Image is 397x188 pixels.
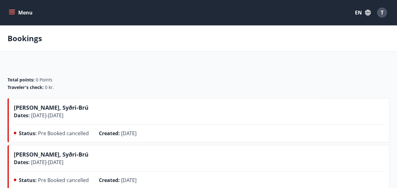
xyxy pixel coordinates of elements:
span: 0 kr. [45,84,54,91]
button: EN [352,7,373,18]
span: Status : [19,177,37,184]
span: Created : [99,130,120,137]
span: Pre Booked cancelled [38,177,89,184]
span: 0 Points [36,77,52,83]
span: [DATE] - [DATE] [30,159,63,166]
span: Pre Booked cancelled [38,130,89,137]
span: Dates : [14,112,30,119]
span: Total points : [8,77,35,83]
span: [DATE] - [DATE] [30,112,63,119]
button: menu [8,7,35,18]
span: [PERSON_NAME], Syðri-Brú [14,104,89,111]
span: Dates : [14,159,30,166]
button: T [374,5,389,20]
span: [PERSON_NAME], Syðri-Brú [14,151,89,158]
span: Created : [99,177,120,184]
span: [DATE] [121,177,137,184]
span: T [381,9,384,16]
p: Bookings [8,33,42,44]
span: [DATE] [121,130,137,137]
span: Status : [19,130,37,137]
span: Traveler's check : [8,84,44,91]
